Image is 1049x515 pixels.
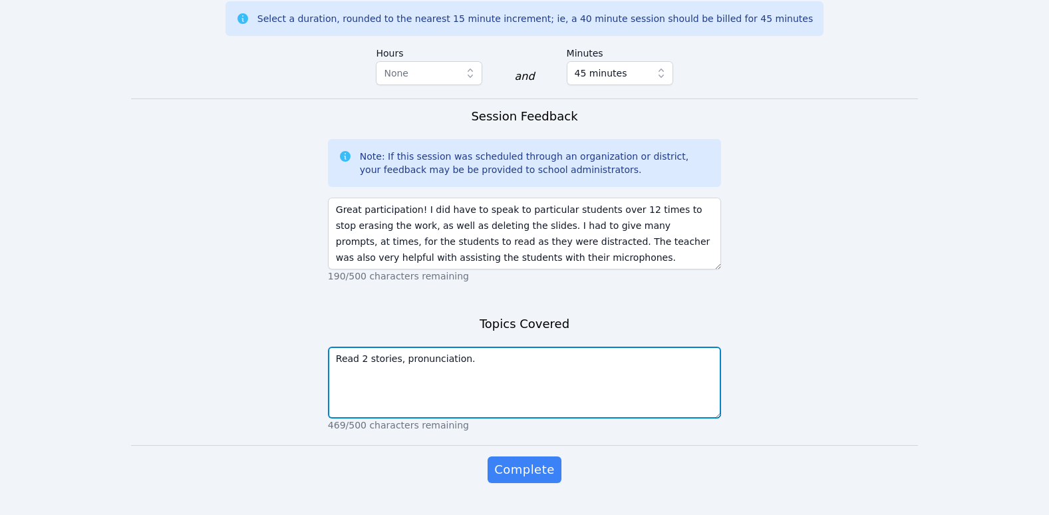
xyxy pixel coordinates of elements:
[328,269,721,283] p: 190/500 characters remaining
[376,61,482,85] button: None
[488,456,561,483] button: Complete
[575,65,627,81] span: 45 minutes
[328,419,721,432] p: 469/500 characters remaining
[480,315,569,333] h3: Topics Covered
[494,460,554,479] span: Complete
[257,12,813,25] div: Select a duration, rounded to the nearest 15 minute increment; ie, a 40 minute session should be ...
[384,68,408,79] span: None
[514,69,534,85] div: and
[328,347,721,419] textarea: Read 2 stories, pronunciation.
[567,61,673,85] button: 45 minutes
[471,107,577,126] h3: Session Feedback
[567,41,673,61] label: Minutes
[328,198,721,269] textarea: Great participation! I did have to speak to particular students over 12 times to stop erasing the...
[376,41,482,61] label: Hours
[360,150,710,176] div: Note: If this session was scheduled through an organization or district, your feedback may be be ...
